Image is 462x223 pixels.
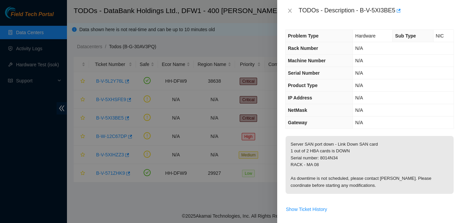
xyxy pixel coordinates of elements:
span: N/A [355,107,363,113]
span: Hardware [355,33,376,39]
span: NetMask [288,107,307,113]
button: Show Ticket History [286,204,327,215]
span: N/A [355,95,363,100]
span: N/A [355,70,363,76]
span: Gateway [288,120,307,125]
div: TODOs - Description - B-V-5XI3BE5 [299,5,454,16]
span: Problem Type [288,33,319,39]
span: N/A [355,83,363,88]
span: N/A [355,120,363,125]
span: IP Address [288,95,312,100]
p: Server SAN port down - Link Down SAN card 1 out of 2 HBA cards is DOWN Serial number: 8014N34 RAC... [286,136,454,194]
span: Machine Number [288,58,326,63]
span: Serial Number [288,70,320,76]
span: NIC [436,33,444,39]
span: Sub Type [395,33,416,39]
span: Show Ticket History [286,206,327,213]
span: Product Type [288,83,317,88]
span: Rack Number [288,46,318,51]
button: Close [285,8,295,14]
span: N/A [355,46,363,51]
span: close [287,8,293,13]
span: N/A [355,58,363,63]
